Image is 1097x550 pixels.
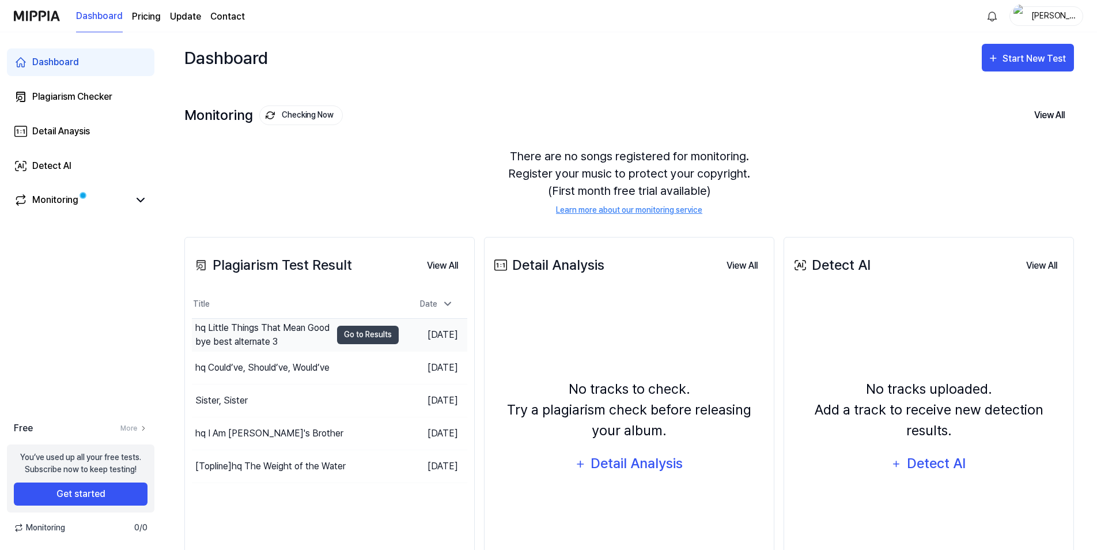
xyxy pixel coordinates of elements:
[556,204,702,216] a: Learn more about our monitoring service
[399,384,468,417] td: [DATE]
[134,522,147,534] span: 0 / 0
[32,193,78,207] div: Monitoring
[32,55,79,69] div: Dashboard
[192,255,352,276] div: Plagiarism Test Result
[210,10,245,24] a: Contact
[982,44,1074,71] button: Start New Test
[14,483,147,506] button: Get started
[399,318,468,351] td: [DATE]
[1003,51,1068,66] div: Start New Test
[399,450,468,483] td: [DATE]
[7,152,154,180] a: Detect AI
[195,321,331,349] div: hq Little Things That Mean Goodbye best alternate 3
[884,450,974,478] button: Detect AI
[170,10,201,24] a: Update
[985,9,999,23] img: 알림
[491,255,604,276] div: Detail Analysis
[1031,9,1076,22] div: [PERSON_NAME]
[1013,5,1027,28] img: profile
[418,254,467,277] button: View All
[32,159,71,173] div: Detect AI
[184,44,268,71] div: Dashboard
[568,450,691,478] button: Detail Analysis
[791,379,1066,441] div: No tracks uploaded. Add a track to receive new detection results.
[14,522,65,534] span: Monitoring
[184,106,343,125] div: Monitoring
[337,326,399,344] button: Go to Results
[399,351,468,384] td: [DATE]
[266,111,275,120] img: monitoring Icon
[14,421,33,435] span: Free
[192,291,399,318] th: Title
[418,254,467,277] a: View All
[1009,6,1083,26] button: profile[PERSON_NAME]
[184,134,1074,230] div: There are no songs registered for monitoring. Register your music to protect your copyright. (Fir...
[491,379,767,441] div: No tracks to check. Try a plagiarism check before releasing your album.
[76,1,123,32] a: Dashboard
[195,361,330,375] div: hq Could’ve, Should’ve, Would’ve
[195,394,248,408] div: Sister, Sister
[7,83,154,111] a: Plagiarism Checker
[20,451,141,476] div: You’ve used up all your free tests. Subscribe now to keep testing!
[120,423,147,434] a: More
[259,106,343,125] button: Checking Now
[1017,254,1066,277] a: View All
[32,90,112,104] div: Plagiarism Checker
[905,453,967,474] div: Detect AI
[399,417,468,450] td: [DATE]
[132,10,161,24] a: Pricing
[791,255,871,276] div: Detect AI
[7,48,154,76] a: Dashboard
[1017,254,1066,277] button: View All
[32,125,90,138] div: Detail Anaysis
[717,254,767,277] button: View All
[14,193,129,207] a: Monitoring
[195,427,343,440] div: hq I Am [PERSON_NAME]'s Brother
[1025,103,1074,127] button: View All
[195,459,346,473] div: [Topline] hq The Weight of the Water
[7,118,154,145] a: Detail Anaysis
[717,254,767,277] a: View All
[590,453,684,474] div: Detail Analysis
[415,295,458,314] div: Date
